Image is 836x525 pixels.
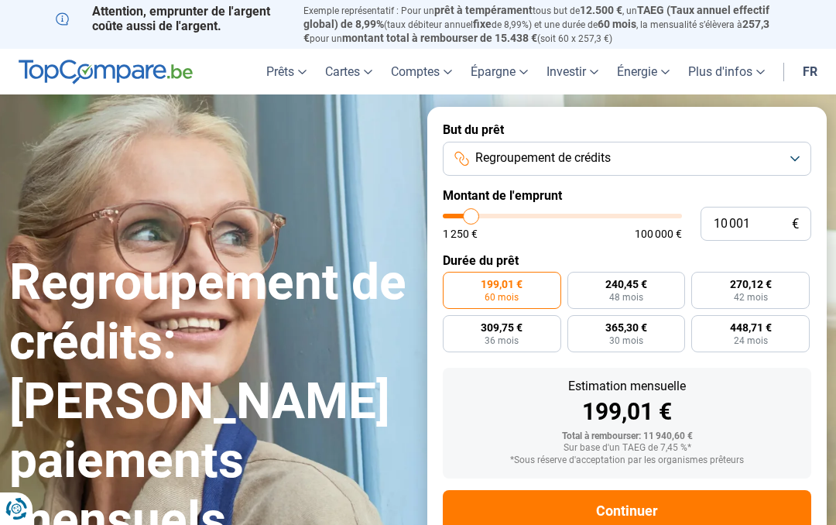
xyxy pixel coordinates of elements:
a: Cartes [316,49,382,94]
button: Regroupement de crédits [443,142,811,176]
span: 100 000 € [635,228,682,239]
span: 365,30 € [605,322,647,333]
label: Montant de l'emprunt [443,188,811,203]
span: fixe [473,18,492,30]
span: montant total à rembourser de 15.438 € [342,32,537,44]
span: 309,75 € [481,322,522,333]
a: Énergie [608,49,679,94]
span: 42 mois [734,293,768,302]
span: 24 mois [734,336,768,345]
span: prêt à tempérament [434,4,533,16]
label: Durée du prêt [443,253,811,268]
div: *Sous réserve d'acceptation par les organismes prêteurs [455,455,799,466]
span: 257,3 € [303,18,769,44]
span: Regroupement de crédits [475,149,611,166]
div: Sur base d'un TAEG de 7,45 %* [455,443,799,454]
span: 448,71 € [730,322,772,333]
span: 30 mois [609,336,643,345]
span: TAEG (Taux annuel effectif global) de 8,99% [303,4,769,30]
a: Épargne [461,49,537,94]
span: 240,45 € [605,279,647,290]
img: TopCompare [19,60,193,84]
a: Comptes [382,49,461,94]
span: 48 mois [609,293,643,302]
a: Plus d'infos [679,49,774,94]
span: 270,12 € [730,279,772,290]
div: 199,01 € [455,400,799,424]
span: 60 mois [598,18,636,30]
a: fr [793,49,827,94]
span: 12.500 € [580,4,622,16]
span: 60 mois [485,293,519,302]
span: 1 250 € [443,228,478,239]
label: But du prêt [443,122,811,137]
a: Prêts [257,49,316,94]
span: € [792,218,799,231]
div: Total à rembourser: 11 940,60 € [455,431,799,442]
a: Investir [537,49,608,94]
div: Estimation mensuelle [455,380,799,393]
span: 199,01 € [481,279,522,290]
p: Attention, emprunter de l'argent coûte aussi de l'argent. [56,4,285,33]
p: Exemple représentatif : Pour un tous but de , un (taux débiteur annuel de 8,99%) et une durée de ... [303,4,780,45]
span: 36 mois [485,336,519,345]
